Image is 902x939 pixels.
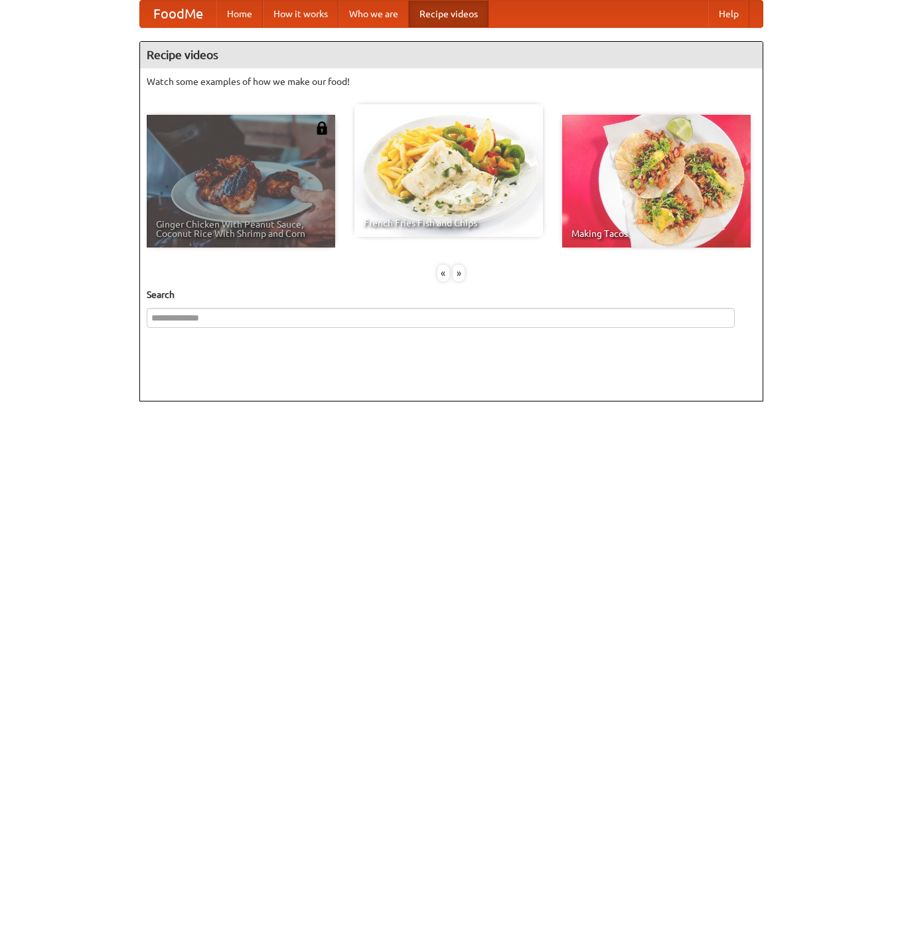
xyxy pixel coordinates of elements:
[315,121,329,135] img: 483408.png
[364,218,534,228] span: French Fries Fish and Chips
[140,42,763,68] h4: Recipe videos
[140,1,216,27] a: FoodMe
[147,75,756,88] p: Watch some examples of how we make our food!
[216,1,263,27] a: Home
[571,229,741,238] span: Making Tacos
[338,1,409,27] a: Who we are
[409,1,489,27] a: Recipe videos
[562,115,751,248] a: Making Tacos
[453,265,465,281] div: »
[708,1,749,27] a: Help
[263,1,338,27] a: How it works
[437,265,449,281] div: «
[147,288,756,301] h5: Search
[354,104,543,237] a: French Fries Fish and Chips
